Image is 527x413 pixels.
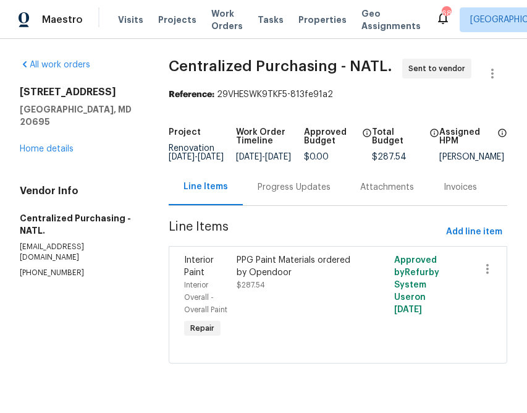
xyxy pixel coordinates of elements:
span: Interior Paint [184,256,214,277]
span: The total cost of line items that have been approved by both Opendoor and the Trade Partner. This... [362,128,372,153]
h5: Assigned HPM [439,128,494,145]
a: Home details [20,145,74,153]
div: Invoices [444,181,477,194]
a: All work orders [20,61,90,69]
div: Attachments [360,181,414,194]
span: [DATE] [236,153,262,161]
b: Reference: [169,90,214,99]
span: Projects [158,14,196,26]
span: Geo Assignments [361,7,421,32]
span: $287.54 [372,153,407,161]
span: Maestro [42,14,83,26]
span: - [236,153,291,161]
span: Repair [185,322,219,334]
span: $287.54 [237,281,265,289]
div: 681 [442,7,450,20]
h5: Approved Budget [304,128,358,145]
span: The hpm assigned to this work order. [497,128,507,153]
h5: Centralized Purchasing - NATL. [20,212,139,237]
h5: Project [169,128,201,137]
span: [DATE] [198,153,224,161]
span: Renovation [169,144,224,161]
span: Interior Overall - Overall Paint [184,281,227,313]
span: Add line item [446,224,502,240]
div: Line Items [183,181,228,193]
div: PPG Paint Materials ordered by Opendoor [237,254,361,279]
span: The total cost of line items that have been proposed by Opendoor. This sum includes line items th... [429,128,439,153]
span: Sent to vendor [408,62,470,75]
h2: [STREET_ADDRESS] [20,86,139,98]
span: [DATE] [169,153,195,161]
div: Progress Updates [258,181,331,194]
span: Properties [298,14,347,26]
span: - [169,153,224,161]
span: [DATE] [265,153,291,161]
span: Approved by Refurby System User on [394,256,439,314]
span: $0.00 [304,153,329,161]
h4: Vendor Info [20,185,139,197]
div: [PERSON_NAME] [439,153,507,161]
h5: Work Order Timeline [236,128,304,145]
span: Tasks [258,15,284,24]
p: [EMAIL_ADDRESS][DOMAIN_NAME] [20,242,139,263]
button: Add line item [441,221,507,244]
span: Work Orders [211,7,243,32]
div: 29VHESWK9TKF5-813fe91a2 [169,88,507,101]
h5: [GEOGRAPHIC_DATA], MD 20695 [20,103,139,128]
span: Centralized Purchasing - NATL. [169,59,392,74]
p: [PHONE_NUMBER] [20,268,139,278]
span: [DATE] [394,305,422,314]
span: Visits [118,14,143,26]
h5: Total Budget [372,128,426,145]
span: Line Items [169,221,441,244]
